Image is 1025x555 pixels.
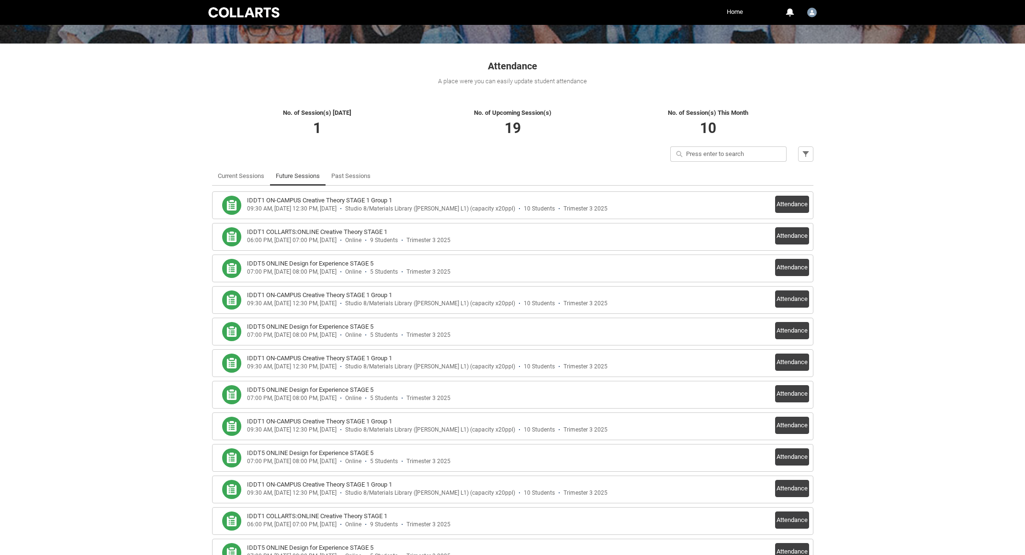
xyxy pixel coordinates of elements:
[370,268,398,276] div: 5 Students
[247,543,373,553] h3: IDDT5 ONLINE Design for Experience STAGE 5
[775,227,809,244] button: Attendance
[563,300,608,307] div: Trimester 3 2025
[563,489,608,497] div: Trimester 3 2025
[406,332,451,339] div: Trimester 3 2025
[345,521,361,528] div: Online
[247,417,392,426] h3: IDDT1 ON-CAMPUS Creative Theory STAGE 1 Group 1
[775,480,809,497] button: Attendance
[247,332,337,339] div: 07:00 PM, [DATE] 08:00 PM, [DATE]
[345,458,361,465] div: Online
[370,521,398,528] div: 9 Students
[247,259,373,268] h3: IDDT5 ONLINE Design for Experience STAGE 5
[247,448,373,458] h3: IDDT5 ONLINE Design for Experience STAGE 5
[247,290,392,300] h3: IDDT1 ON-CAMPUS Creative Theory STAGE 1 Group 1
[247,458,337,465] div: 07:00 PM, [DATE] 08:00 PM, [DATE]
[775,511,809,529] button: Attendance
[345,237,361,244] div: Online
[345,268,361,276] div: Online
[345,205,515,212] div: Studio 8/Materials Library ([PERSON_NAME] L1) (capacity x20ppl)
[218,166,264,186] a: Current Sessions
[345,395,361,402] div: Online
[700,120,716,136] span: 10
[247,426,337,433] div: 09:30 AM, [DATE] 12:30 PM, [DATE]
[247,521,337,528] div: 06:00 PM, [DATE] 07:00 PM, [DATE]
[805,4,819,19] button: User Profile Stephanie.Stathopoulos
[524,489,555,497] div: 10 Students
[807,8,817,17] img: Stephanie.Stathopoulos
[406,458,451,465] div: Trimester 3 2025
[775,196,809,213] button: Attendance
[406,268,451,276] div: Trimester 3 2025
[345,426,515,433] div: Studio 8/Materials Library ([PERSON_NAME] L1) (capacity x20ppl)
[247,196,392,205] h3: IDDT1 ON-CAMPUS Creative Theory STAGE 1 Group 1
[775,448,809,466] button: Attendance
[775,354,809,371] button: Attendance
[247,205,337,212] div: 09:30 AM, [DATE] 12:30 PM, [DATE]
[406,521,451,528] div: Trimester 3 2025
[247,363,337,370] div: 09:30 AM, [DATE] 12:30 PM, [DATE]
[775,322,809,339] button: Attendance
[331,166,371,186] a: Past Sessions
[283,109,351,116] span: No. of Session(s) [DATE]
[406,237,451,244] div: Trimester 3 2025
[775,417,809,434] button: Attendance
[406,395,451,402] div: Trimester 3 2025
[668,109,748,116] span: No. of Session(s) This Month
[247,322,373,332] h3: IDDT5 ONLINE Design for Experience STAGE 5
[247,227,387,237] h3: IDDT1 COLLARTS:ONLINE Creative Theory STAGE 1
[247,385,373,395] h3: IDDT5 ONLINE Design for Experience STAGE 5
[276,166,320,186] a: Future Sessions
[370,332,398,339] div: 5 Students
[670,146,787,162] input: Press enter to search
[724,5,745,19] a: Home
[524,205,555,212] div: 10 Students
[370,237,398,244] div: 9 Students
[563,205,608,212] div: Trimester 3 2025
[775,385,809,402] button: Attendance
[345,489,515,497] div: Studio 8/Materials Library ([PERSON_NAME] L1) (capacity x20ppl)
[247,300,337,307] div: 09:30 AM, [DATE] 12:30 PM, [DATE]
[524,363,555,370] div: 10 Students
[247,354,392,363] h3: IDDT1 ON-CAMPUS Creative Theory STAGE 1 Group 1
[563,363,608,370] div: Trimester 3 2025
[474,109,552,116] span: No. of Upcoming Session(s)
[247,511,387,521] h3: IDDT1 COLLARTS:ONLINE Creative Theory STAGE 1
[505,120,521,136] span: 19
[212,166,270,186] li: Current Sessions
[563,426,608,433] div: Trimester 3 2025
[488,60,537,72] span: Attendance
[247,489,337,497] div: 09:30 AM, [DATE] 12:30 PM, [DATE]
[524,426,555,433] div: 10 Students
[313,120,321,136] span: 1
[345,363,515,370] div: Studio 8/Materials Library ([PERSON_NAME] L1) (capacity x20ppl)
[775,259,809,276] button: Attendance
[247,237,337,244] div: 06:00 PM, [DATE] 07:00 PM, [DATE]
[247,268,337,276] div: 07:00 PM, [DATE] 08:00 PM, [DATE]
[798,146,813,162] button: Filter
[345,300,515,307] div: Studio 8/Materials Library ([PERSON_NAME] L1) (capacity x20ppl)
[212,77,813,86] div: A place were you can easily update student attendance
[345,332,361,339] div: Online
[370,395,398,402] div: 5 Students
[247,480,392,489] h3: IDDT1 ON-CAMPUS Creative Theory STAGE 1 Group 1
[270,166,326,186] li: Future Sessions
[524,300,555,307] div: 10 Students
[247,395,337,402] div: 07:00 PM, [DATE] 08:00 PM, [DATE]
[326,166,376,186] li: Past Sessions
[370,458,398,465] div: 5 Students
[775,290,809,308] button: Attendance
